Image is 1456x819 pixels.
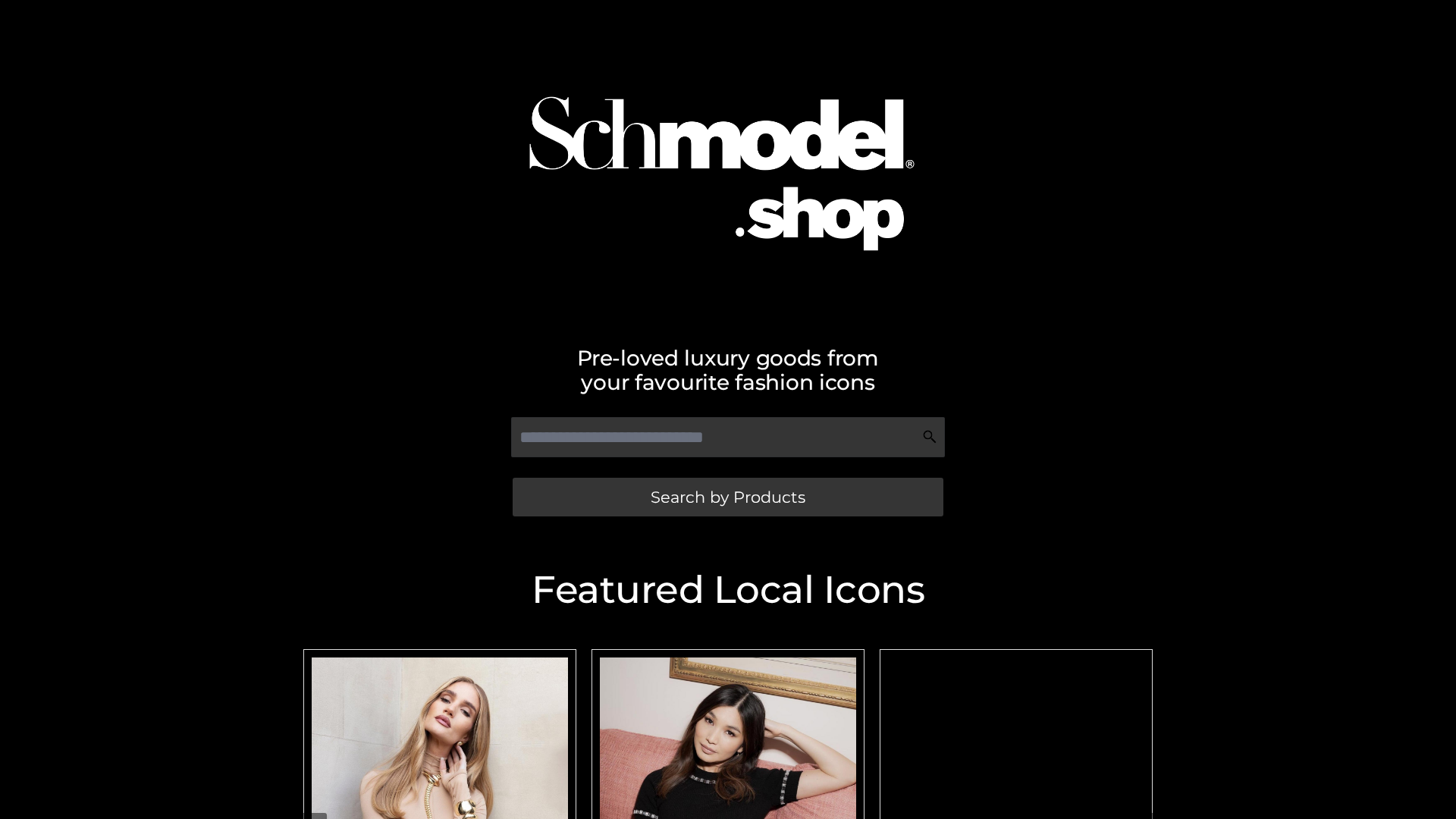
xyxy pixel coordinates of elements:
[296,571,1160,609] h2: Featured Local Icons​
[296,346,1160,394] h2: Pre-loved luxury goods from your favourite fashion icons
[513,478,943,516] a: Search by Products
[651,489,805,505] span: Search by Products
[922,429,937,444] img: Search Icon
